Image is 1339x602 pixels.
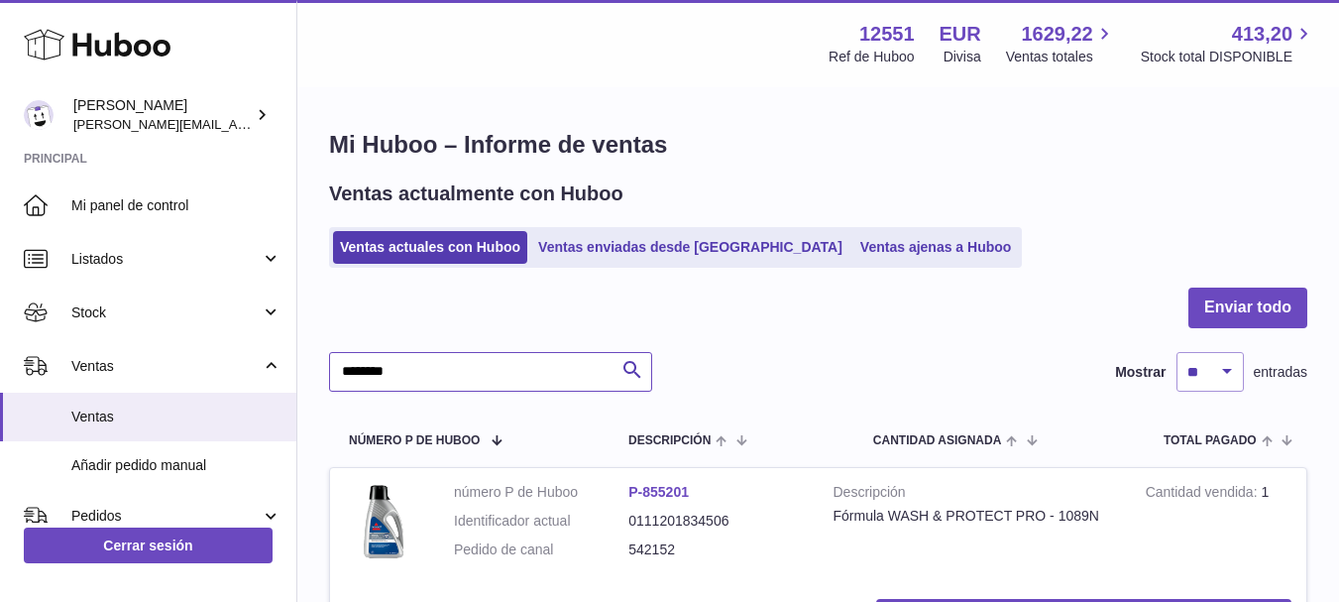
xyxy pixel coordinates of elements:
span: Ventas [71,357,261,376]
strong: EUR [940,21,981,48]
button: Enviar todo [1188,288,1307,328]
strong: Descripción [834,483,1116,507]
span: número P de Huboo [349,434,480,447]
dd: 542152 [628,541,803,559]
span: Stock [71,303,261,322]
td: 1 [1131,468,1306,584]
span: Ventas totales [1006,48,1116,66]
label: Mostrar [1115,363,1166,382]
div: Ref de Huboo [829,48,914,66]
span: 413,20 [1232,21,1292,48]
div: Fórmula WASH & PROTECT PRO - 1089N [834,507,1116,526]
dd: 0111201834506 [628,512,803,531]
a: Ventas enviadas desde [GEOGRAPHIC_DATA] [531,231,849,264]
strong: 12551 [859,21,915,48]
img: gerardo.montoiro@cleverenterprise.es [24,100,54,130]
span: Pedidos [71,507,261,526]
a: 413,20 Stock total DISPONIBLE [1141,21,1315,66]
span: Stock total DISPONIBLE [1141,48,1315,66]
img: 1694422691.jpg [345,483,424,562]
dt: Pedido de canal [454,541,628,559]
span: Añadir pedido manual [71,456,281,475]
span: 1629,22 [1021,21,1092,48]
div: Divisa [944,48,981,66]
div: [PERSON_NAME] [73,96,252,134]
span: Cantidad ASIGNADA [873,434,1002,447]
dt: Identificador actual [454,512,628,531]
a: Ventas ajenas a Huboo [853,231,1019,264]
span: Listados [71,250,261,269]
a: 1629,22 Ventas totales [1006,21,1116,66]
h2: Ventas actualmente con Huboo [329,181,623,207]
a: Cerrar sesión [24,528,273,563]
strong: Cantidad vendida [1146,484,1262,505]
span: Mi panel de control [71,196,281,215]
span: entradas [1254,363,1307,382]
a: Ventas actuales con Huboo [333,231,527,264]
span: [PERSON_NAME][EMAIL_ADDRESS][PERSON_NAME][DOMAIN_NAME] [73,116,503,132]
span: Total pagado [1164,434,1257,447]
dt: número P de Huboo [454,483,628,502]
span: Descripción [628,434,711,447]
span: Ventas [71,408,281,426]
a: P-855201 [628,484,689,500]
h1: Mi Huboo – Informe de ventas [329,129,1307,161]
